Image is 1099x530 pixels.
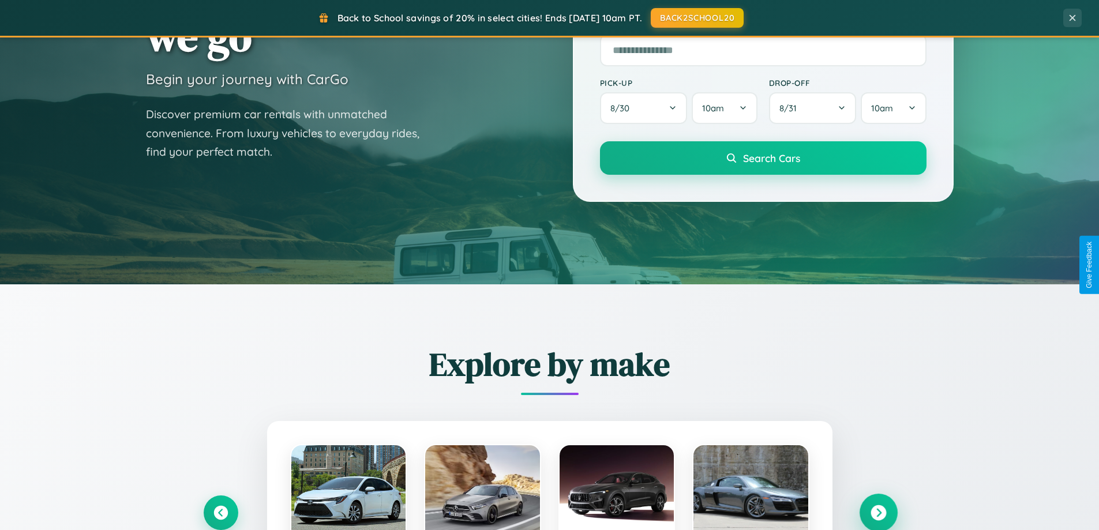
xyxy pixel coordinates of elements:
span: 10am [702,103,724,114]
span: 10am [871,103,893,114]
button: 10am [692,92,757,124]
span: Back to School savings of 20% in select cities! Ends [DATE] 10am PT. [337,12,642,24]
span: 8 / 30 [610,103,635,114]
p: Discover premium car rentals with unmatched convenience. From luxury vehicles to everyday rides, ... [146,105,434,161]
h2: Explore by make [204,342,896,386]
span: 8 / 31 [779,103,802,114]
button: 8/30 [600,92,688,124]
div: Give Feedback [1085,242,1093,288]
button: 10am [861,92,926,124]
span: Search Cars [743,152,800,164]
button: 8/31 [769,92,857,124]
label: Pick-up [600,78,757,88]
button: BACK2SCHOOL20 [651,8,744,28]
label: Drop-off [769,78,927,88]
h3: Begin your journey with CarGo [146,70,348,88]
button: Search Cars [600,141,927,175]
